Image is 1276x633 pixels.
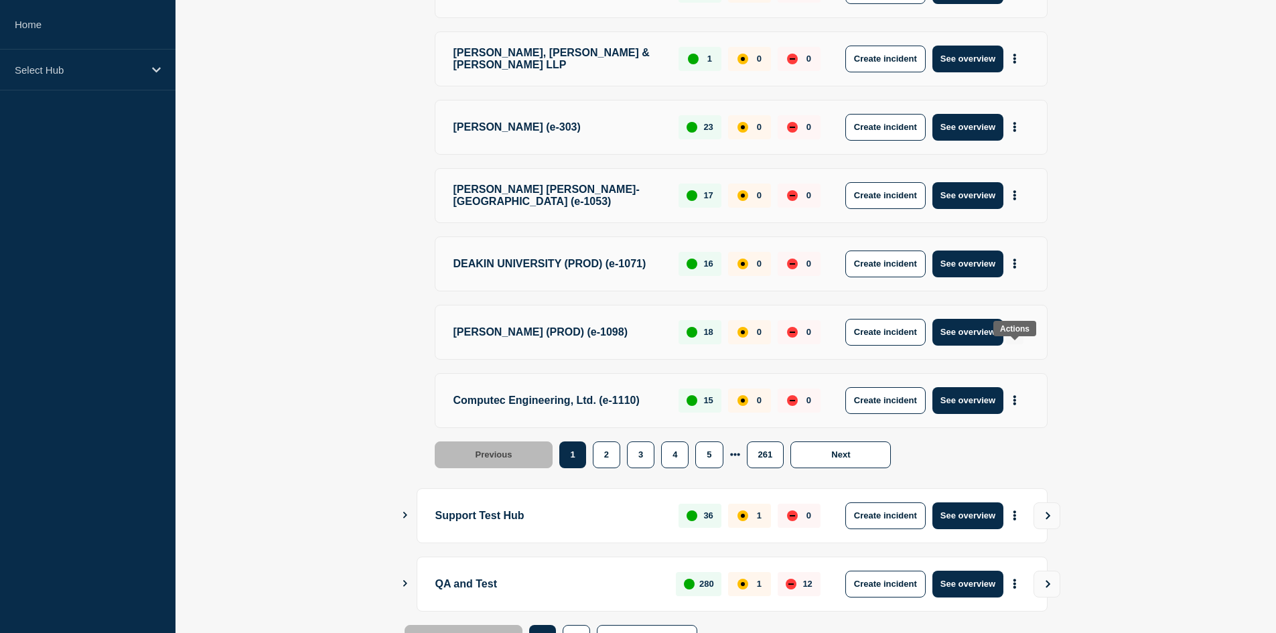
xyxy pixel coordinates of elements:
[787,259,798,269] div: down
[1006,503,1023,528] button: More actions
[737,54,748,64] div: affected
[932,387,1003,414] button: See overview
[707,54,712,64] p: 1
[627,441,654,468] button: 3
[757,259,762,269] p: 0
[787,395,798,406] div: down
[845,571,926,597] button: Create incident
[453,387,664,414] p: Computec Engineering, Ltd. (e-1110)
[747,441,784,468] button: 261
[435,502,664,529] p: Support Test Hub
[684,579,695,589] div: up
[1006,388,1023,413] button: More actions
[703,395,713,405] p: 15
[787,122,798,133] div: down
[845,182,926,209] button: Create incident
[1006,251,1023,276] button: More actions
[802,579,812,589] p: 12
[687,259,697,269] div: up
[15,64,143,76] p: Select Hub
[806,259,811,269] p: 0
[1006,46,1023,71] button: More actions
[806,54,811,64] p: 0
[687,327,697,338] div: up
[787,54,798,64] div: down
[559,441,585,468] button: 1
[593,441,620,468] button: 2
[786,579,796,589] div: down
[703,510,713,520] p: 36
[1034,571,1060,597] button: View
[787,190,798,201] div: down
[757,510,762,520] p: 1
[687,510,697,521] div: up
[453,251,664,277] p: DEAKIN UNIVERSITY (PROD) (e-1071)
[831,449,850,460] span: Next
[476,449,512,460] span: Previous
[737,579,748,589] div: affected
[1006,183,1023,208] button: More actions
[845,502,926,529] button: Create incident
[737,259,748,269] div: affected
[806,190,811,200] p: 0
[845,46,926,72] button: Create incident
[703,327,713,337] p: 18
[932,114,1003,141] button: See overview
[757,190,762,200] p: 0
[932,182,1003,209] button: See overview
[737,190,748,201] div: affected
[757,54,762,64] p: 0
[695,441,723,468] button: 5
[790,441,891,468] button: Next
[806,122,811,132] p: 0
[1006,320,1023,344] button: More actions
[932,571,1003,597] button: See overview
[757,122,762,132] p: 0
[806,510,811,520] p: 0
[1000,324,1030,334] div: Actions
[688,54,699,64] div: up
[687,122,697,133] div: up
[845,251,926,277] button: Create incident
[703,259,713,269] p: 16
[1006,571,1023,596] button: More actions
[806,395,811,405] p: 0
[699,579,714,589] p: 280
[757,579,762,589] p: 1
[932,502,1003,529] button: See overview
[757,395,762,405] p: 0
[402,579,409,589] button: Show Connected Hubs
[787,327,798,338] div: down
[453,114,664,141] p: [PERSON_NAME] (e-303)
[661,441,689,468] button: 4
[787,510,798,521] div: down
[687,190,697,201] div: up
[737,510,748,521] div: affected
[1006,115,1023,139] button: More actions
[703,190,713,200] p: 17
[737,395,748,406] div: affected
[806,327,811,337] p: 0
[845,319,926,346] button: Create incident
[453,46,664,72] p: [PERSON_NAME], [PERSON_NAME] & [PERSON_NAME] LLP
[453,319,664,346] p: [PERSON_NAME] (PROD) (e-1098)
[737,122,748,133] div: affected
[453,182,664,209] p: [PERSON_NAME] [PERSON_NAME]-[GEOGRAPHIC_DATA] (e-1053)
[737,327,748,338] div: affected
[435,571,661,597] p: QA and Test
[932,319,1003,346] button: See overview
[932,46,1003,72] button: See overview
[757,327,762,337] p: 0
[845,114,926,141] button: Create incident
[402,510,409,520] button: Show Connected Hubs
[687,395,697,406] div: up
[1034,502,1060,529] button: View
[435,441,553,468] button: Previous
[703,122,713,132] p: 23
[932,251,1003,277] button: See overview
[845,387,926,414] button: Create incident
